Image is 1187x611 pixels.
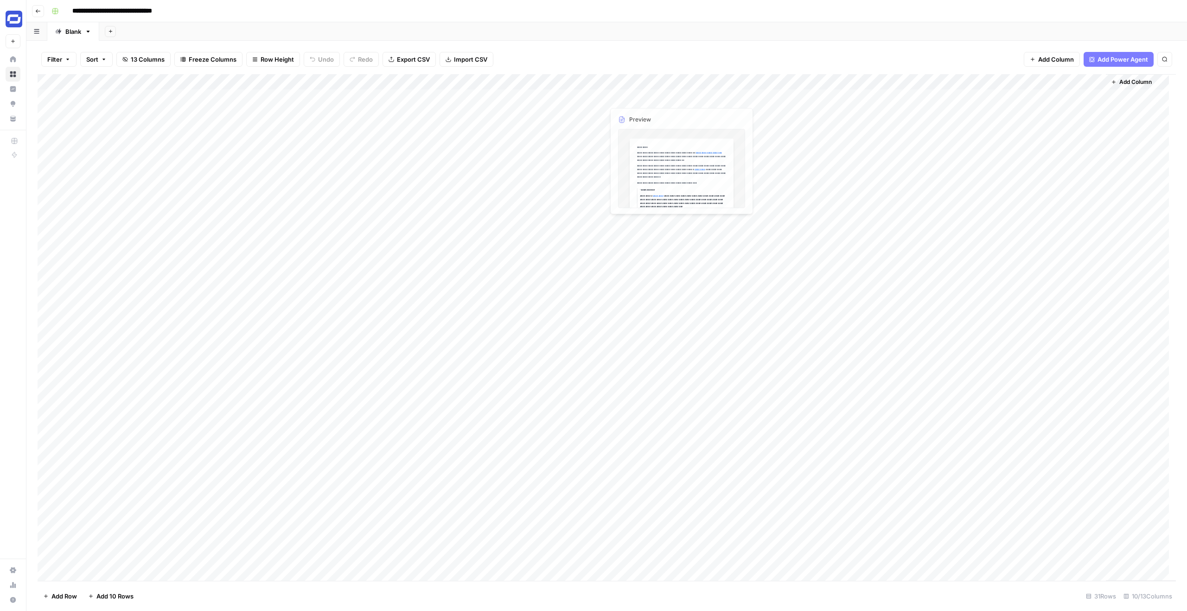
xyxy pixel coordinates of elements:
span: Filter [47,55,62,64]
div: Blank [65,27,81,36]
a: Settings [6,563,20,578]
button: Add Row [38,589,83,604]
button: Filter [41,52,77,67]
button: Undo [304,52,340,67]
button: Redo [344,52,379,67]
span: Row Height [261,55,294,64]
span: Add Row [51,592,77,601]
span: Add Column [1038,55,1074,64]
span: Export CSV [397,55,430,64]
div: 10/13 Columns [1120,589,1176,604]
span: Sort [86,55,98,64]
a: Browse [6,67,20,82]
button: Help + Support [6,592,20,607]
button: Add Power Agent [1084,52,1154,67]
span: Freeze Columns [189,55,236,64]
a: Home [6,52,20,67]
span: Add 10 Rows [96,592,134,601]
a: Blank [47,22,99,41]
span: Redo [358,55,373,64]
a: Your Data [6,111,20,126]
button: Import CSV [440,52,493,67]
button: Freeze Columns [174,52,243,67]
button: Add Column [1107,76,1155,88]
span: 13 Columns [131,55,165,64]
img: Synthesia Logo [6,11,22,27]
span: Add Column [1119,78,1152,86]
button: Export CSV [383,52,436,67]
a: Insights [6,82,20,96]
a: Opportunities [6,96,20,111]
button: Workspace: Synthesia [6,7,20,31]
span: Import CSV [454,55,487,64]
span: Add Power Agent [1098,55,1148,64]
a: Usage [6,578,20,592]
button: 13 Columns [116,52,171,67]
span: Undo [318,55,334,64]
button: Sort [80,52,113,67]
button: Row Height [246,52,300,67]
div: 31 Rows [1082,589,1120,604]
button: Add 10 Rows [83,589,139,604]
button: Add Column [1024,52,1080,67]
